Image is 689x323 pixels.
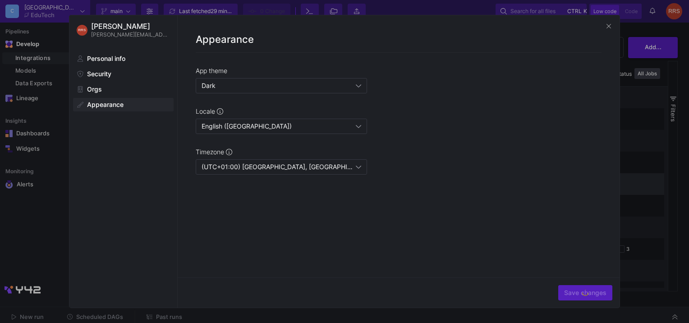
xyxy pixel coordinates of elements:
[73,83,174,96] button: Orgs
[196,33,602,45] h2: Appearance
[73,67,174,81] button: Security
[91,32,170,37] span: [PERSON_NAME][EMAIL_ADDRESS][DOMAIN_NAME]
[87,101,124,108] span: Appearance
[202,82,216,89] span: Dark
[87,55,125,62] span: Personal info
[73,98,174,111] button: Appearance
[87,86,102,93] span: Orgs
[91,23,170,30] span: [PERSON_NAME]
[77,25,87,36] div: RRS
[73,52,174,65] button: Personal info
[196,67,227,74] span: App theme
[202,163,639,171] span: (UTC+01:00) [GEOGRAPHIC_DATA], [GEOGRAPHIC_DATA], [GEOGRAPHIC_DATA], [GEOGRAPHIC_DATA], [GEOGRAPH...
[87,70,111,78] span: Security
[196,148,367,156] div: Timezone
[196,108,367,115] div: Locale
[202,122,292,130] span: English ([GEOGRAPHIC_DATA])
